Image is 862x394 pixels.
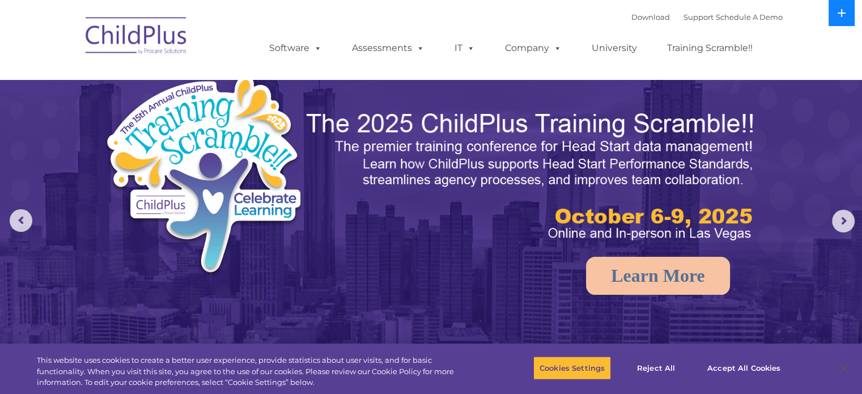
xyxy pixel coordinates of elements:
[341,37,436,60] a: Assessments
[631,12,783,22] font: |
[683,12,714,22] a: Support
[631,12,670,22] a: Download
[158,121,206,130] span: Phone number
[80,9,193,66] img: ChildPlus by Procare Solutions
[258,37,333,60] a: Software
[37,355,474,388] div: This website uses cookies to create a better user experience, provide statistics about user visit...
[443,37,486,60] a: IT
[533,356,611,380] button: Cookies Settings
[580,37,648,60] a: University
[716,12,783,22] a: Schedule A Demo
[158,75,192,83] span: Last name
[586,257,730,295] a: Learn More
[621,356,691,380] button: Reject All
[701,356,787,380] button: Accept All Cookies
[494,37,573,60] a: Company
[656,37,764,60] a: Training Scramble!!
[831,355,856,380] button: Close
